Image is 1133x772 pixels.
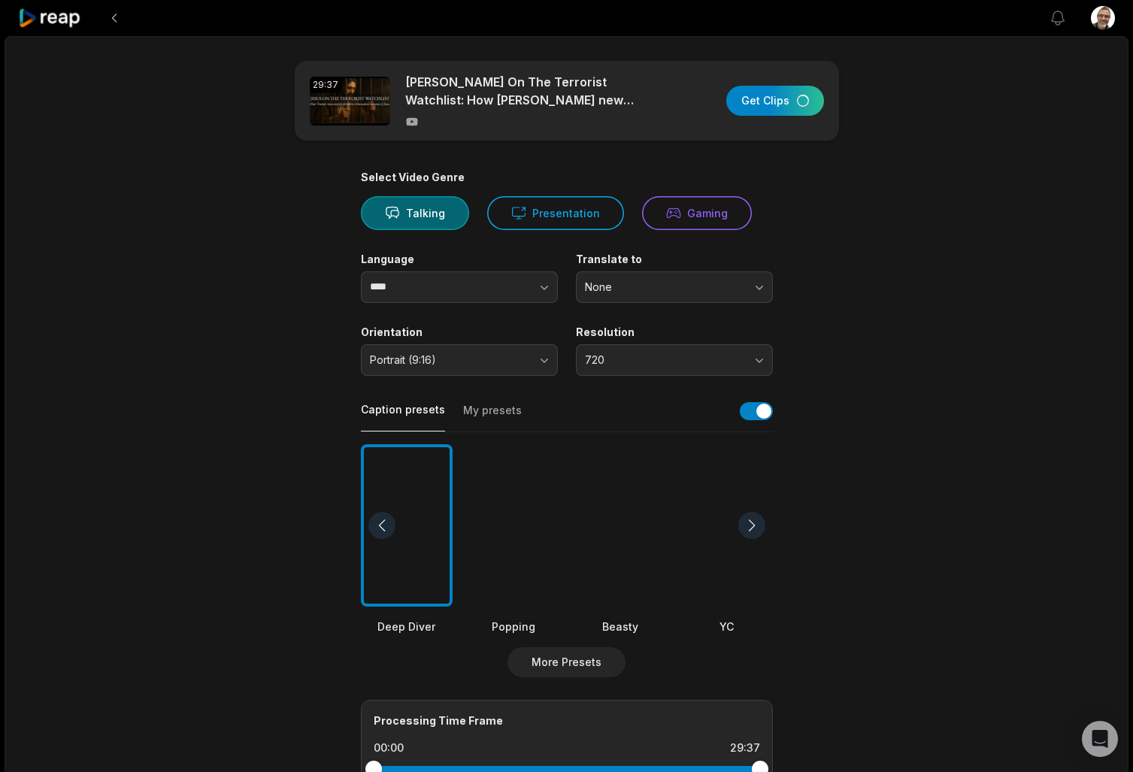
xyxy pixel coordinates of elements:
[576,271,773,303] button: None
[576,344,773,376] button: 720
[487,196,624,230] button: Presentation
[310,77,341,93] div: 29:37
[576,253,773,266] label: Translate to
[681,619,773,634] div: YC
[507,647,626,677] button: More Presets
[574,619,666,634] div: Beasty
[585,353,743,367] span: 720
[361,171,773,184] div: Select Video Genre
[370,353,528,367] span: Portrait (9:16)
[361,325,558,339] label: Orientation
[576,325,773,339] label: Resolution
[730,740,760,755] div: 29:37
[361,344,558,376] button: Portrait (9:16)
[405,73,665,109] p: [PERSON_NAME] On The Terrorist Watchlist: How [PERSON_NAME] new security directive criminalizes t...
[361,253,558,266] label: Language
[361,402,445,431] button: Caption presets
[361,196,469,230] button: Talking
[1082,721,1118,757] div: Open Intercom Messenger
[374,713,760,728] div: Processing Time Frame
[468,619,559,634] div: Popping
[361,619,453,634] div: Deep Diver
[463,403,522,431] button: My presets
[374,740,404,755] div: 00:00
[642,196,752,230] button: Gaming
[726,86,824,116] button: Get Clips
[585,280,743,294] span: None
